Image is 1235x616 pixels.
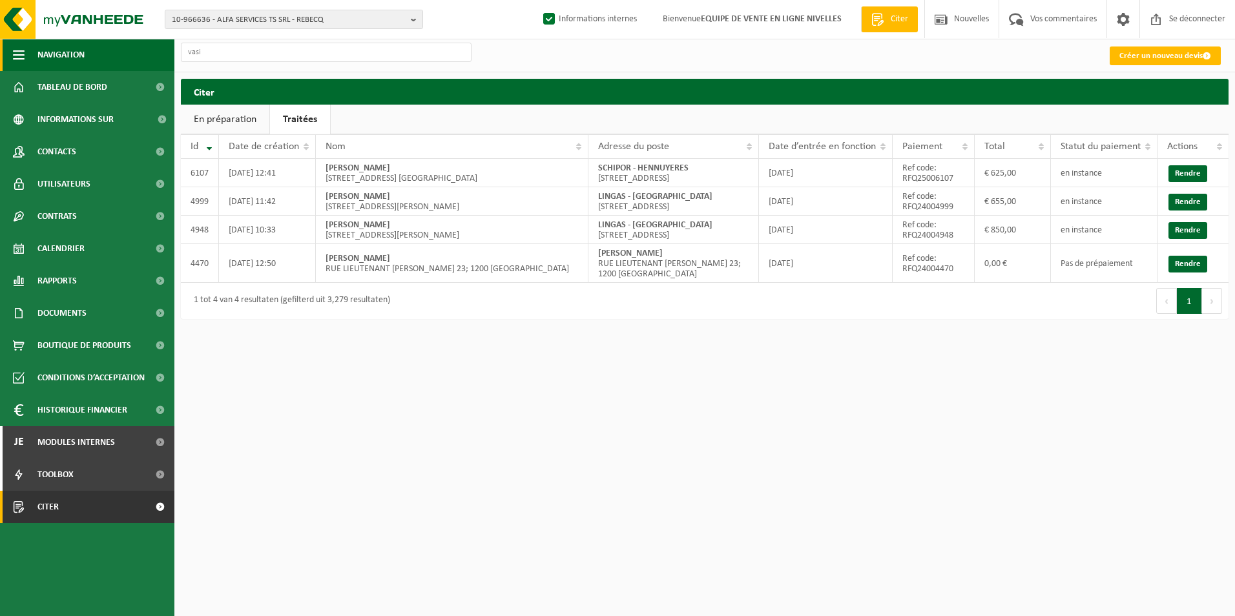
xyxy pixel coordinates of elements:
[1167,141,1198,152] span: Actions
[326,254,390,263] strong: [PERSON_NAME]
[181,244,219,283] td: 4470
[219,159,316,187] td: [DATE] 12:41
[37,136,76,168] span: Contacts
[588,159,759,187] td: [STREET_ADDRESS]
[975,159,1051,187] td: € 625,00
[759,187,893,216] td: [DATE]
[861,6,918,32] a: Citer
[1177,288,1202,314] button: 1
[219,187,316,216] td: [DATE] 11:42
[219,244,316,283] td: [DATE] 12:50
[541,10,637,29] label: Informations internes
[13,426,25,458] span: Je
[1156,288,1177,314] button: Précédent
[1168,194,1207,210] a: Rendre
[1168,256,1207,272] a: Rendre
[598,163,689,173] strong: SCHIPOR - HENNUYERES
[598,141,669,152] span: Adresse du poste
[902,141,942,152] span: Paiement
[326,220,390,230] strong: [PERSON_NAME]
[316,187,588,216] td: [STREET_ADDRESS][PERSON_NAME]
[37,362,145,394] span: Conditions d’acceptation
[187,289,390,313] div: 1 tot 4 van 4 resultaten (gefilterd uit 3,279 resultaten)
[759,159,893,187] td: [DATE]
[893,187,975,216] td: Ref code: RFQ24004999
[181,105,269,134] a: En préparation
[37,168,90,200] span: Utilisateurs
[326,192,390,201] strong: [PERSON_NAME]
[326,141,346,152] span: Nom
[1110,46,1221,65] a: Créer un nouveau devis
[181,187,219,216] td: 4999
[598,192,712,201] strong: LINGAS - [GEOGRAPHIC_DATA]
[37,200,77,232] span: Contrats
[1061,197,1102,207] span: en instance
[984,141,1005,152] span: Total
[887,13,911,26] span: Citer
[316,216,588,244] td: [STREET_ADDRESS][PERSON_NAME]
[37,232,85,265] span: Calendrier
[1061,225,1102,235] span: en instance
[588,244,759,283] td: RUE LIEUTENANT [PERSON_NAME] 23; 1200 [GEOGRAPHIC_DATA]
[759,244,893,283] td: [DATE]
[769,141,876,152] span: Date d’entrée en fonction
[316,159,588,187] td: [STREET_ADDRESS] [GEOGRAPHIC_DATA]
[975,187,1051,216] td: € 655,00
[759,216,893,244] td: [DATE]
[893,244,975,283] td: Ref code: RFQ24004470
[893,159,975,187] td: Ref code: RFQ25006107
[316,244,588,283] td: RUE LIEUTENANT [PERSON_NAME] 23; 1200 [GEOGRAPHIC_DATA]
[37,39,85,71] span: Navigation
[172,10,406,30] span: 10-966636 - ALFA SERVICES TS SRL - REBECQ
[598,249,663,258] strong: [PERSON_NAME]
[37,394,127,426] span: Historique financier
[975,216,1051,244] td: € 850,00
[1061,259,1133,269] span: Pas de prépaiement
[37,71,107,103] span: Tableau de bord
[181,216,219,244] td: 4948
[270,105,330,134] a: Traitées
[37,426,115,458] span: Modules internes
[165,10,423,29] button: 10-966636 - ALFA SERVICES TS SRL - REBECQ
[588,187,759,216] td: [STREET_ADDRESS]
[663,14,842,24] font: Bienvenue
[37,458,74,491] span: Toolbox
[588,216,759,244] td: [STREET_ADDRESS]
[975,244,1051,283] td: 0,00 €
[37,297,87,329] span: Documents
[701,14,842,24] strong: EQUIPE DE VENTE EN LIGNE NIVELLES
[181,43,472,62] input: Chercher
[1061,141,1141,152] span: Statut du paiement
[1119,52,1203,60] font: Créer un nouveau devis
[1168,165,1207,182] a: Rendre
[893,216,975,244] td: Ref code: RFQ24004948
[326,163,390,173] strong: [PERSON_NAME]
[1202,288,1222,314] button: Prochain
[181,79,1229,104] h2: Citer
[37,491,59,523] span: Citer
[37,329,131,362] span: Boutique de produits
[37,265,77,297] span: Rapports
[1061,169,1102,178] span: en instance
[229,141,299,152] span: Date de création
[1168,222,1207,239] a: Rendre
[191,141,198,152] span: Id
[219,216,316,244] td: [DATE] 10:33
[598,220,712,230] strong: LINGAS - [GEOGRAPHIC_DATA]
[37,103,149,136] span: Informations sur l’entreprise
[181,159,219,187] td: 6107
